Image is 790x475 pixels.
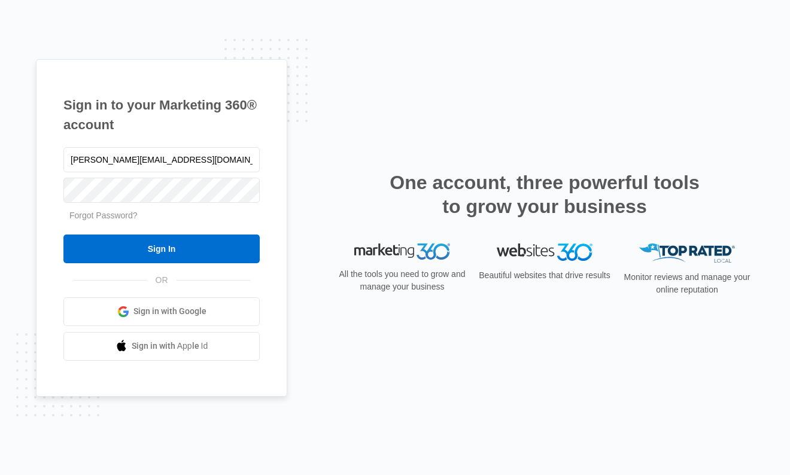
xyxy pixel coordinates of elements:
[147,274,177,287] span: OR
[132,340,208,352] span: Sign in with Apple Id
[63,95,260,135] h1: Sign in to your Marketing 360® account
[354,243,450,260] img: Marketing 360
[69,211,138,220] a: Forgot Password?
[497,243,592,261] img: Websites 360
[63,297,260,326] a: Sign in with Google
[639,243,735,263] img: Top Rated Local
[386,170,703,218] h2: One account, three powerful tools to grow your business
[620,271,754,296] p: Monitor reviews and manage your online reputation
[335,268,469,293] p: All the tools you need to grow and manage your business
[63,147,260,172] input: Email
[133,305,206,318] span: Sign in with Google
[478,269,612,282] p: Beautiful websites that drive results
[63,332,260,361] a: Sign in with Apple Id
[63,235,260,263] input: Sign In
